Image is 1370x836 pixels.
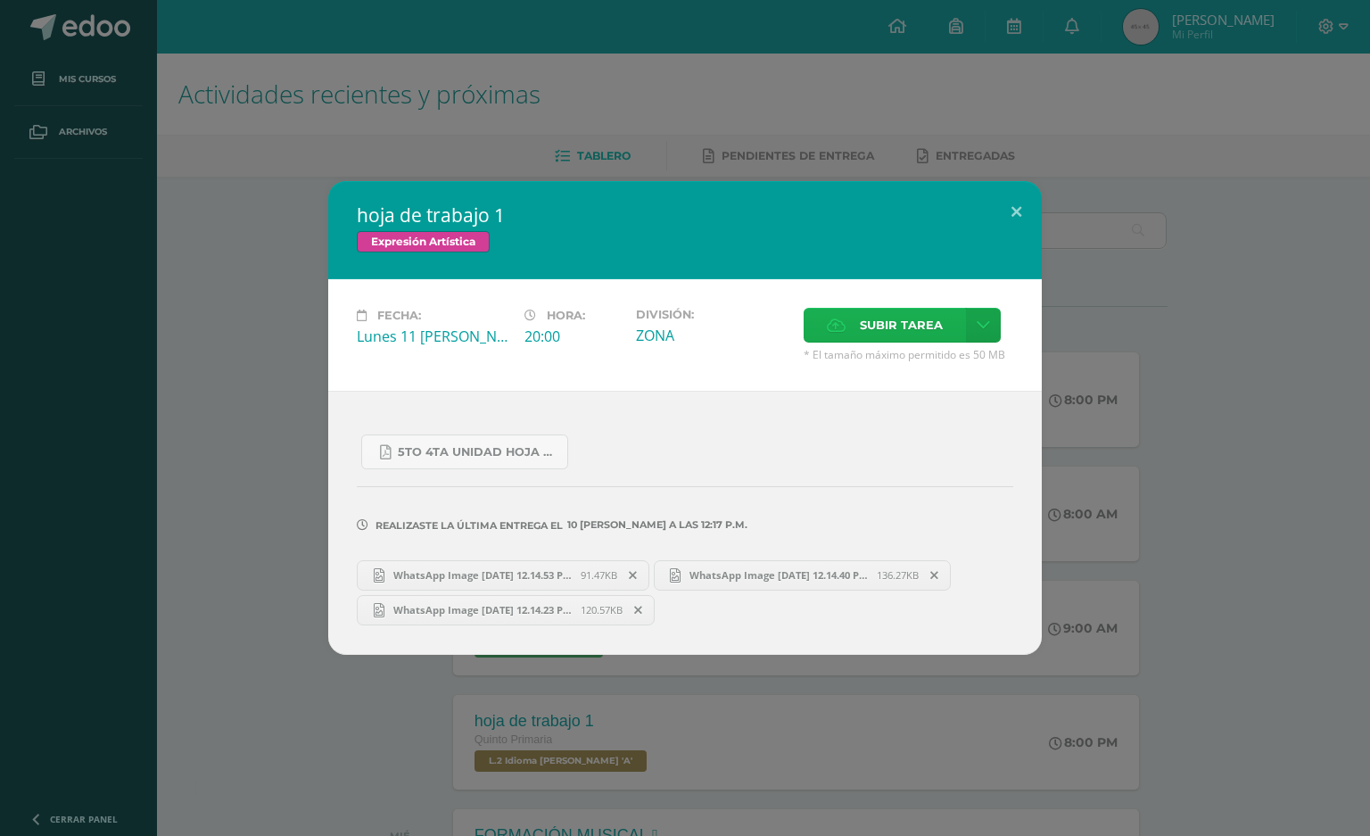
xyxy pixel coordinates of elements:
[623,600,654,620] span: Remover entrega
[860,309,943,342] span: Subir tarea
[991,181,1042,242] button: Close (Esc)
[636,326,789,345] div: ZONA
[581,603,623,617] span: 120.57KB
[357,203,1013,228] h2: hoja de trabajo 1
[618,566,648,585] span: Remover entrega
[398,445,558,459] span: 5to 4ta unidad hoja de trabajo expresion.pdf
[361,435,568,469] a: 5to 4ta unidad hoja de trabajo expresion.pdf
[377,309,421,322] span: Fecha:
[384,603,581,617] span: WhatsApp Image [DATE] 12.14.23 PM.jpeg
[581,568,617,582] span: 91.47KB
[804,347,1013,362] span: * El tamaño máximo permitido es 50 MB
[357,595,655,625] a: WhatsApp Image [DATE] 12.14.23 PM.jpeg 120.57KB
[563,525,747,526] span: 10 [PERSON_NAME] A LAS 12:17 p.m.
[376,519,563,532] span: Realizaste la última entrega el
[524,327,622,346] div: 20:00
[547,309,585,322] span: Hora:
[384,568,581,582] span: WhatsApp Image [DATE] 12.14.53 PM.jpeg
[654,560,952,591] a: WhatsApp Image [DATE] 12.14.40 PM.jpeg 136.27KB
[357,327,510,346] div: Lunes 11 [PERSON_NAME]
[636,308,789,321] label: División:
[357,560,649,591] a: WhatsApp Image [DATE] 12.14.53 PM.jpeg 91.47KB
[877,568,919,582] span: 136.27KB
[920,566,950,585] span: Remover entrega
[681,568,877,582] span: WhatsApp Image [DATE] 12.14.40 PM.jpeg
[357,231,490,252] span: Expresión Artística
